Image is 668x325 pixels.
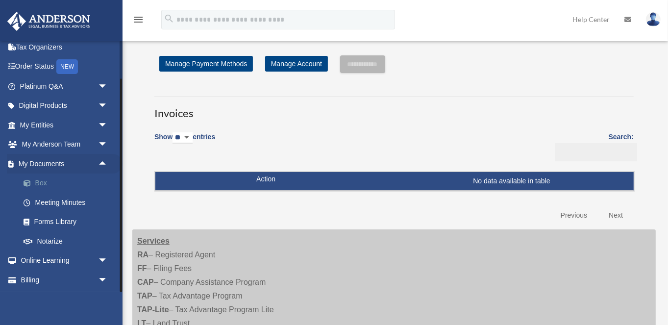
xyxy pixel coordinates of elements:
[155,172,634,191] td: No data available in table
[98,251,118,271] span: arrow_drop_down
[132,17,144,25] a: menu
[137,250,148,259] strong: RA
[137,237,170,245] strong: Services
[164,13,174,24] i: search
[646,12,661,26] img: User Pic
[7,251,123,271] a: Online Learningarrow_drop_down
[555,143,637,162] input: Search:
[601,205,630,225] a: Next
[7,37,123,57] a: Tax Organizers
[98,76,118,97] span: arrow_drop_down
[7,270,118,290] a: Billingarrow_drop_down
[14,193,123,212] a: Meeting Minutes
[132,14,144,25] i: menu
[56,59,78,74] div: NEW
[7,135,123,154] a: My Anderson Teamarrow_drop_down
[7,57,123,77] a: Order StatusNEW
[98,96,118,116] span: arrow_drop_down
[265,56,328,72] a: Manage Account
[137,292,152,300] strong: TAP
[552,131,634,161] label: Search:
[7,154,123,174] a: My Documentsarrow_drop_up
[98,115,118,135] span: arrow_drop_down
[173,132,193,144] select: Showentries
[137,264,147,273] strong: FF
[154,131,215,153] label: Show entries
[14,212,123,232] a: Forms Library
[137,278,154,286] strong: CAP
[154,97,634,121] h3: Invoices
[14,290,113,310] a: Open Invoices
[7,115,123,135] a: My Entitiesarrow_drop_down
[98,135,118,155] span: arrow_drop_down
[7,96,123,116] a: Digital Productsarrow_drop_down
[4,12,93,31] img: Anderson Advisors Platinum Portal
[14,231,123,251] a: Notarize
[137,305,169,314] strong: TAP-Lite
[14,174,123,193] a: Box
[98,154,118,174] span: arrow_drop_up
[7,76,123,96] a: Platinum Q&Aarrow_drop_down
[553,205,594,225] a: Previous
[98,270,118,290] span: arrow_drop_down
[159,56,253,72] a: Manage Payment Methods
